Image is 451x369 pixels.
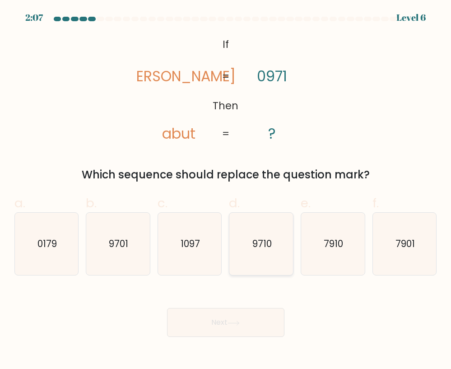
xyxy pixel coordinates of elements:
tspan: Then [213,99,238,113]
span: e. [301,194,311,212]
text: 1097 [181,237,200,250]
tspan: = [222,70,229,84]
text: 9710 [252,237,272,250]
tspan: abut [162,124,195,144]
text: 9701 [109,237,128,250]
span: a. [14,194,25,212]
div: 2:07 [25,11,43,24]
span: d. [229,194,240,212]
div: Which sequence should replace the question mark? [20,167,432,183]
span: c. [158,194,167,212]
div: Level 6 [396,11,426,24]
tspan: If [223,37,229,51]
span: f. [372,194,379,212]
button: Next [167,308,284,337]
svg: @import url('[URL][DOMAIN_NAME]); [136,34,316,145]
tspan: = [222,127,229,141]
text: 7910 [324,237,343,250]
text: 0179 [37,237,57,250]
tspan: [PERSON_NAME] [122,66,236,86]
tspan: ? [268,124,276,144]
text: 7901 [395,237,415,250]
tspan: 0971 [257,66,287,86]
span: b. [86,194,97,212]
